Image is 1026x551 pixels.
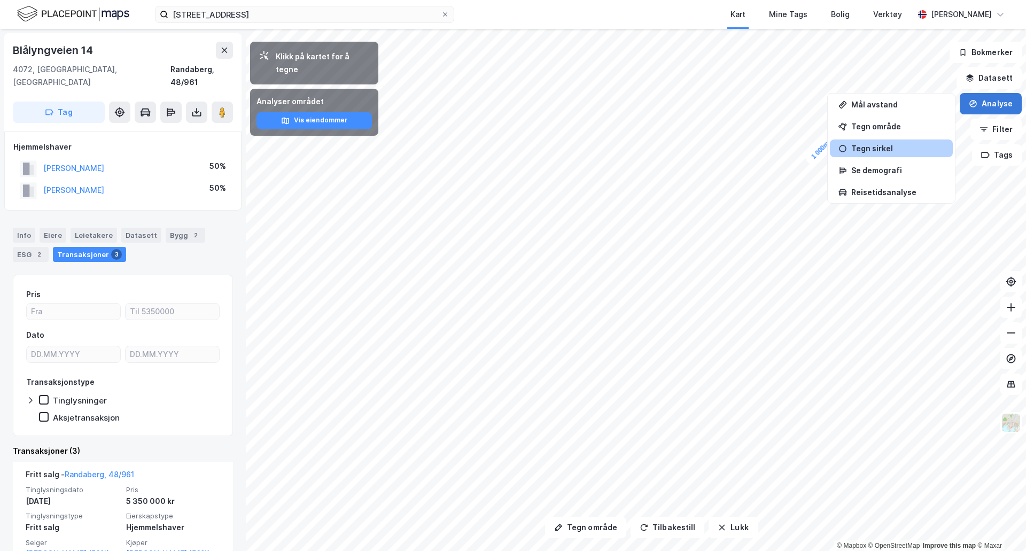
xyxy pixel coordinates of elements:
[166,228,205,243] div: Bygg
[851,166,944,175] div: Se demografi
[545,517,626,538] button: Tegn område
[957,67,1022,89] button: Datasett
[972,144,1022,166] button: Tags
[111,249,122,260] div: 3
[126,511,220,521] span: Eierskapstype
[27,304,120,320] input: Fra
[950,42,1022,63] button: Bokmerker
[26,521,120,534] div: Fritt salg
[13,141,232,153] div: Hjemmelshaver
[126,304,219,320] input: Til 5350000
[923,542,976,549] a: Improve this map
[13,42,95,59] div: Blålyngveien 14
[803,133,838,168] div: Map marker
[126,346,219,362] input: DD.MM.YYYY
[190,230,201,240] div: 2
[276,50,370,76] div: Klikk på kartet for å tegne
[13,102,105,123] button: Tag
[837,542,866,549] a: Mapbox
[40,228,66,243] div: Eiere
[26,485,120,494] span: Tinglysningsdato
[26,511,120,521] span: Tinglysningstype
[53,247,126,262] div: Transaksjoner
[831,8,850,21] div: Bolig
[26,495,120,508] div: [DATE]
[851,100,944,109] div: Mål avstand
[973,500,1026,551] div: Kontrollprogram for chat
[973,500,1026,551] iframe: Chat Widget
[13,63,170,89] div: 4072, [GEOGRAPHIC_DATA], [GEOGRAPHIC_DATA]
[851,122,944,131] div: Tegn område
[209,160,226,173] div: 50%
[851,188,944,197] div: Reisetidsanalyse
[868,542,920,549] a: OpenStreetMap
[13,445,233,457] div: Transaksjoner (3)
[256,112,372,129] button: Vis eiendommer
[53,413,120,423] div: Aksjetransaksjon
[121,228,161,243] div: Datasett
[27,346,120,362] input: DD.MM.YYYY
[26,288,41,301] div: Pris
[960,93,1022,114] button: Analyse
[209,182,226,195] div: 50%
[71,228,117,243] div: Leietakere
[769,8,807,21] div: Mine Tags
[256,95,372,108] div: Analyser området
[126,485,220,494] span: Pris
[730,8,745,21] div: Kart
[17,5,129,24] img: logo.f888ab2527a4732fd821a326f86c7f29.svg
[873,8,902,21] div: Verktøy
[709,517,757,538] button: Lukk
[34,249,44,260] div: 2
[53,395,107,406] div: Tinglysninger
[126,495,220,508] div: 5 350 000 kr
[168,6,441,22] input: Søk på adresse, matrikkel, gårdeiere, leietakere eller personer
[13,228,35,243] div: Info
[65,470,134,479] a: Randaberg, 48/961
[931,8,992,21] div: [PERSON_NAME]
[26,538,120,547] span: Selger
[126,521,220,534] div: Hjemmelshaver
[170,63,233,89] div: Randaberg, 48/961
[970,119,1022,140] button: Filter
[631,517,704,538] button: Tilbakestill
[126,538,220,547] span: Kjøper
[26,329,44,342] div: Dato
[1001,413,1021,433] img: Z
[26,376,95,389] div: Transaksjonstype
[26,468,134,485] div: Fritt salg -
[13,247,49,262] div: ESG
[851,144,944,153] div: Tegn sirkel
